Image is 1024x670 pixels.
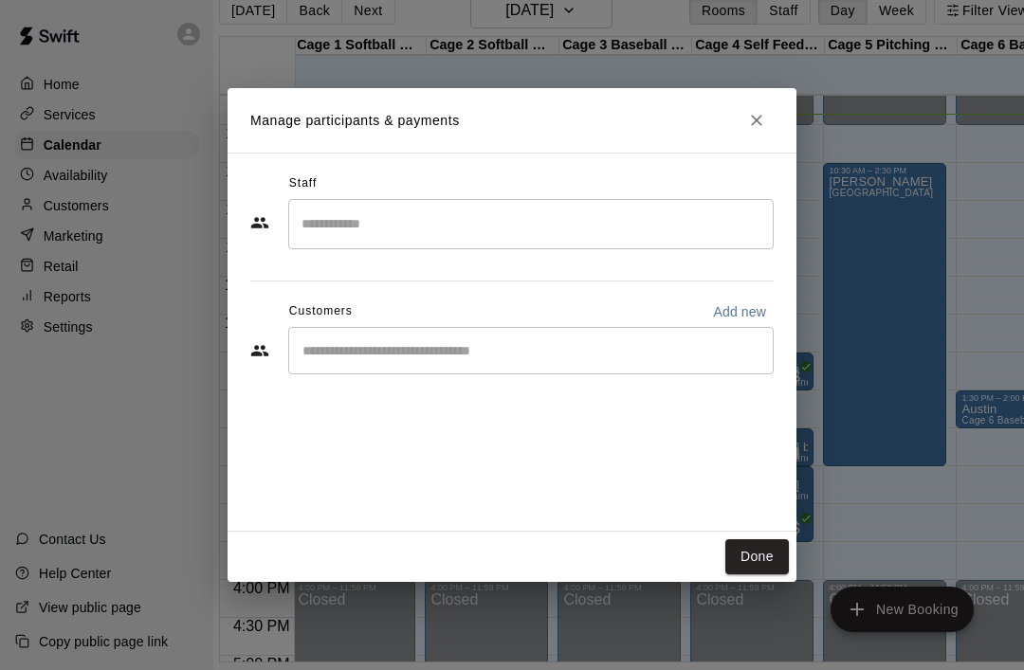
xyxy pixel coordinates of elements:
svg: Customers [250,341,269,360]
span: Customers [289,297,353,327]
button: Close [740,103,774,137]
p: Add new [713,302,766,321]
button: Done [725,539,789,574]
div: Start typing to search customers... [288,327,774,374]
span: Staff [289,169,317,199]
p: Manage participants & payments [250,111,460,131]
svg: Staff [250,213,269,232]
div: Search staff [288,199,774,249]
button: Add new [705,297,774,327]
